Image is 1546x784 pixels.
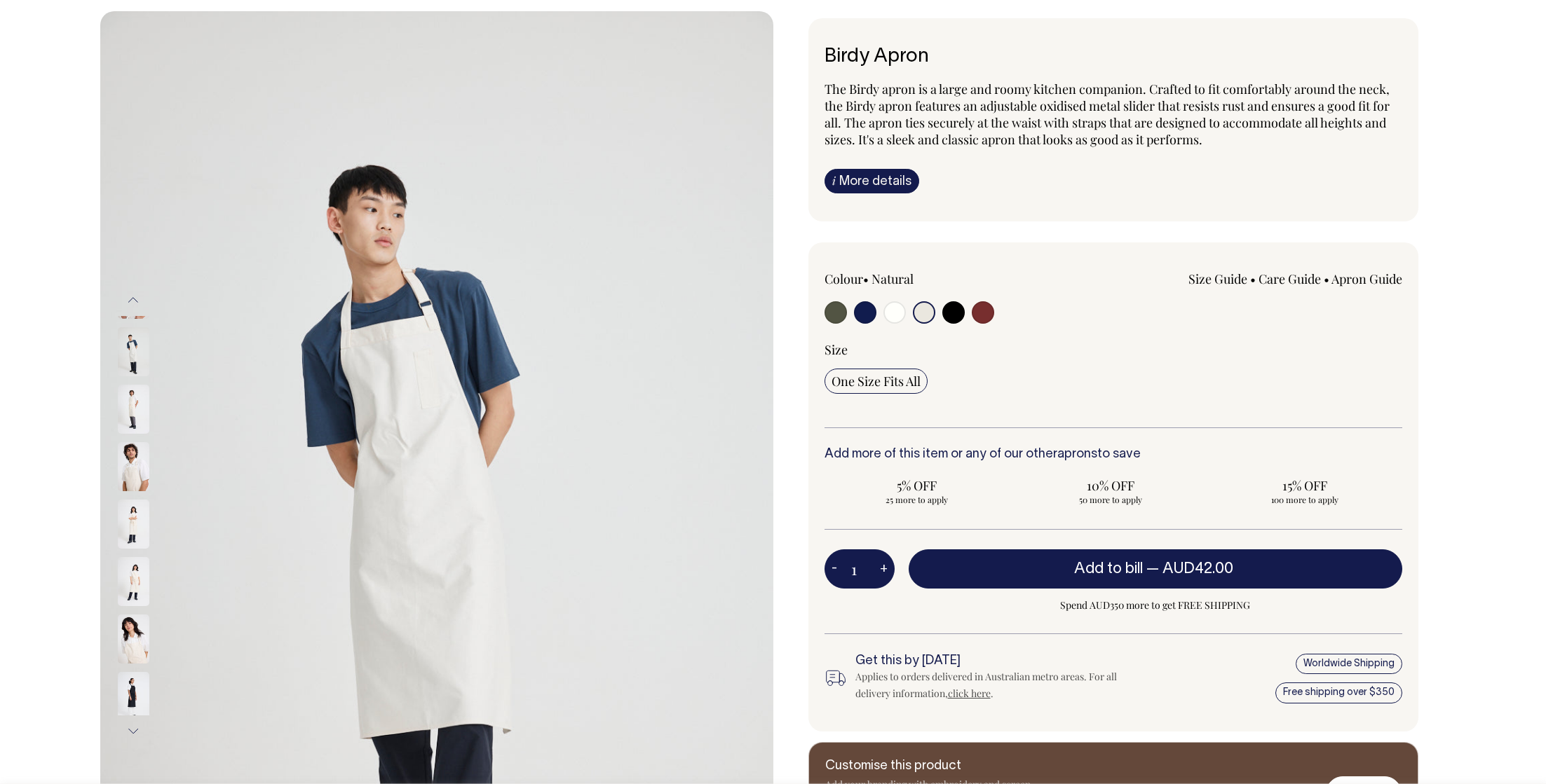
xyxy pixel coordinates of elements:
div: Applies to orders delivered in Australian metro areas. For all delivery information, . [855,668,1140,702]
button: Add to bill —AUD42.00 [909,549,1402,589]
span: 25 more to apply [832,494,1003,505]
img: natural [118,614,149,663]
img: natural [118,442,149,491]
button: - [825,555,844,583]
label: Natural [872,270,914,287]
h6: Birdy Apron [825,46,1402,68]
a: iMore details [825,169,919,193]
h6: Get this by [DATE] [855,654,1140,668]
input: 10% OFF 50 more to apply [1018,473,1204,509]
img: natural [118,327,149,376]
button: Previous [123,284,144,316]
span: • [1324,270,1329,287]
span: Spend AUD350 more to get FREE SHIPPING [909,597,1402,614]
span: AUD42.00 [1162,562,1233,576]
span: 5% OFF [832,477,1003,494]
a: Apron Guide [1331,270,1402,287]
a: click here [948,687,991,700]
span: Add to bill [1074,562,1143,576]
span: 50 more to apply [1025,494,1197,505]
a: Care Guide [1259,270,1321,287]
input: One Size Fits All [825,369,928,394]
span: — [1146,562,1237,576]
span: 10% OFF [1025,477,1197,494]
span: 15% OFF [1219,477,1391,494]
span: One Size Fits All [832,373,921,390]
input: 5% OFF 25 more to apply [825,473,1010,509]
h6: Customise this product [825,759,1050,773]
img: natural [118,385,149,434]
img: black [118,672,149,721]
h6: Add more of this item or any of our other to save [825,448,1402,462]
input: 15% OFF 100 more to apply [1212,473,1398,509]
button: Next [123,715,144,747]
img: natural [118,500,149,549]
button: + [873,555,895,583]
div: Size [825,341,1402,358]
span: • [863,270,869,287]
span: 100 more to apply [1219,494,1391,505]
img: natural [118,557,149,606]
div: Colour [825,270,1056,287]
span: • [1250,270,1256,287]
a: Size Guide [1188,270,1247,287]
a: aprons [1057,448,1097,460]
span: The Birdy apron is a large and roomy kitchen companion. Crafted to fit comfortably around the nec... [825,81,1390,148]
span: i [832,173,836,188]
